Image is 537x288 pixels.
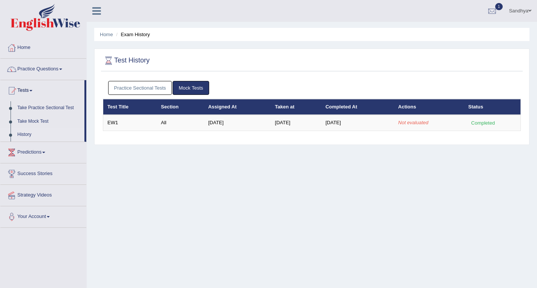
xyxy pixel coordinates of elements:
li: Exam History [114,31,150,38]
td: [DATE] [321,115,394,131]
a: Predictions [0,142,86,161]
a: Strategy Videos [0,185,86,204]
a: Mock Tests [173,81,209,95]
th: Assigned At [204,99,271,115]
th: Actions [394,99,464,115]
a: Take Practice Sectional Test [14,101,84,115]
span: 1 [495,3,503,10]
td: [DATE] [271,115,321,131]
div: Completed [468,119,498,127]
th: Section [157,99,204,115]
h2: Test History [103,55,150,66]
a: Tests [0,80,84,99]
th: Completed At [321,99,394,115]
a: Home [0,37,86,56]
a: History [14,128,84,142]
td: [DATE] [204,115,271,131]
th: Test Title [103,99,157,115]
a: Take Mock Test [14,115,84,128]
a: Success Stories [0,163,86,182]
th: Taken at [271,99,321,115]
a: Your Account [0,206,86,225]
a: Home [100,32,113,37]
em: Not evaluated [398,120,428,125]
th: Status [464,99,521,115]
td: All [157,115,204,131]
td: EW1 [103,115,157,131]
a: Practice Questions [0,59,86,78]
a: Practice Sectional Tests [108,81,172,95]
